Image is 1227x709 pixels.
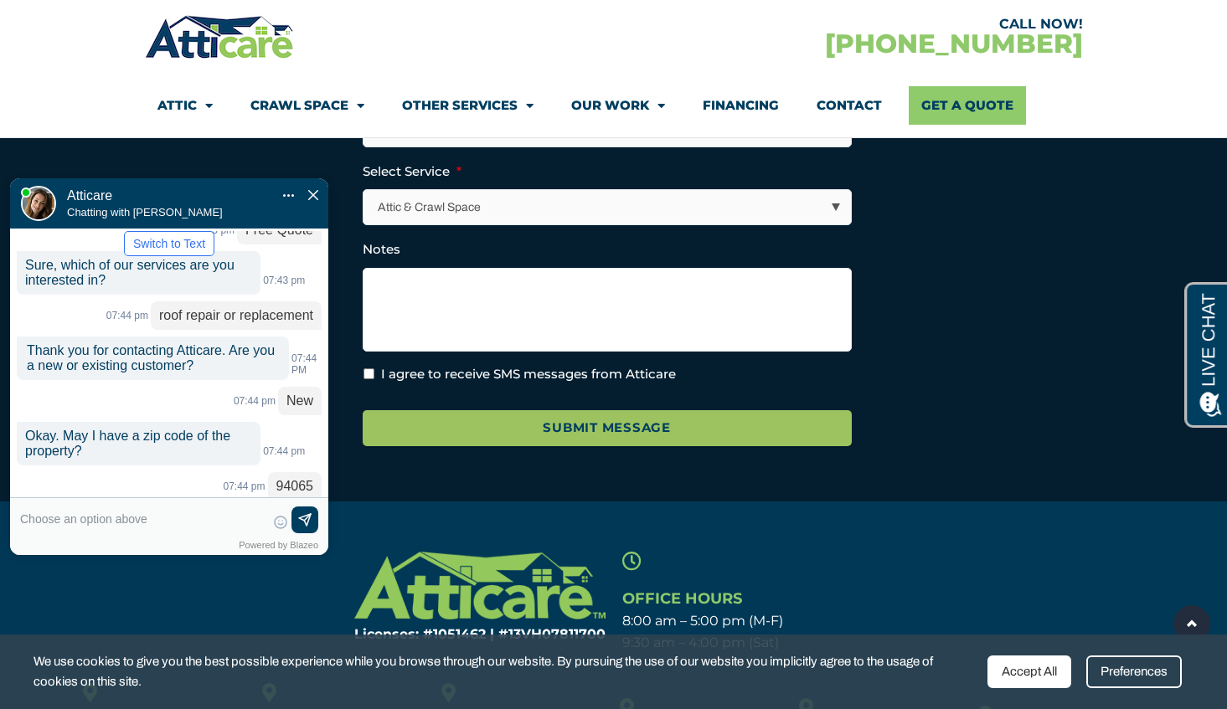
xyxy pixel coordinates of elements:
[268,361,322,389] p: 94065
[124,120,214,145] button: Switch to Text
[17,311,260,354] p: Okay. May I have a zip code of the property?
[282,79,296,92] div: Action Menu
[909,86,1026,125] a: Get A Quote
[41,13,135,34] span: Opens a chat window
[614,18,1083,31] div: CALL NOW!
[223,369,265,381] span: 07:44 pm
[157,86,1070,125] nav: Menu
[703,86,779,125] a: Financing
[381,365,676,384] label: I agree to receive SMS messages from Atticare
[987,655,1071,688] div: Accept All
[67,77,251,107] div: Move
[263,163,305,175] span: 07:43 pm
[305,628,606,641] h6: Licenses: #1051462 | #13VH078117​00
[20,395,266,435] textarea: Type your response and press Return or Send
[234,284,276,295] span: 07:44 pm
[106,198,148,210] span: 07:44 pm
[17,140,260,183] p: Sure, which of our services are you interested in?
[363,410,852,446] input: Submit Message
[622,589,742,608] span: Office Hours
[21,74,56,110] img: Live Agent
[402,86,534,125] a: Other Services
[34,651,975,692] span: We use cookies to give you the best possible experience while you browse through our website. By ...
[308,77,318,91] span: Close Chat
[571,86,665,125] a: Our Work
[65,111,250,162] div: Atticare
[291,241,317,265] span: 07:44 PM
[308,79,318,89] img: Close Chat
[274,404,287,418] span: Select Emoticon
[67,95,251,107] p: Chatting with [PERSON_NAME]
[296,401,313,418] img: Send
[363,241,400,258] label: Notes
[157,86,213,125] a: Attic
[27,232,275,261] span: Thank you for contacting Atticare. Are you a new or existing customer?
[67,77,251,92] h1: Atticare
[239,429,328,439] div: Powered by Blazeo
[10,386,328,444] div: Type your response and press Return or Send
[278,275,322,304] p: New
[817,86,882,125] a: Contact
[622,610,923,655] p: 8:00 am – 5:00 pm (M-F) 9:30 am – 4:00 pm (Sat)
[250,86,364,125] a: Crawl Space
[151,190,322,218] p: roof repair or replacement
[363,163,461,180] label: Select Service
[263,334,305,346] span: 07:44 pm
[1086,655,1182,688] div: Preferences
